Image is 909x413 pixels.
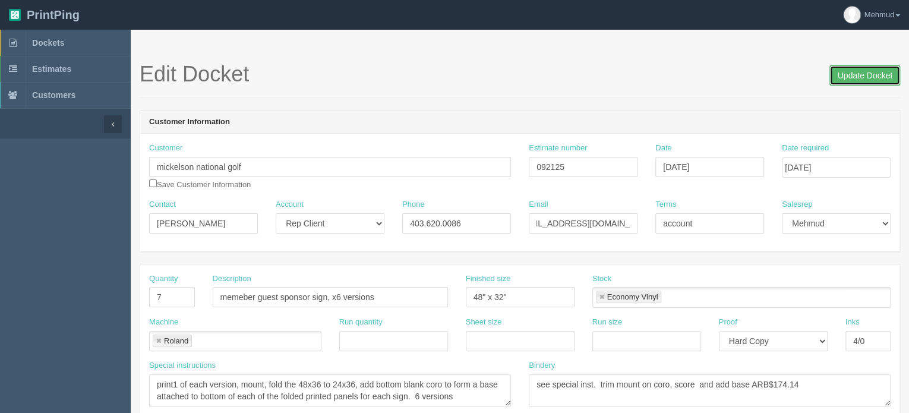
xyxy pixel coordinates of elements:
label: Proof [719,317,737,328]
label: Description [213,273,251,285]
span: Dockets [32,38,64,48]
label: Date required [782,143,829,154]
label: Date [655,143,671,154]
label: Special instructions [149,360,216,371]
label: Sheet size [466,317,502,328]
label: Customer [149,143,182,154]
label: Machine [149,317,178,328]
label: Quantity [149,273,178,285]
label: Terms [655,199,676,210]
img: avatar_default-7531ab5dedf162e01f1e0bb0964e6a185e93c5c22dfe317fb01d7f8cd2b1632c.jpg [844,7,860,23]
label: Run size [592,317,623,328]
label: Email [529,199,548,210]
label: Run quantity [339,317,383,328]
header: Customer Information [140,111,899,134]
label: Finished size [466,273,511,285]
label: Stock [592,273,612,285]
span: Customers [32,90,75,100]
label: Bindery [529,360,555,371]
span: Estimates [32,64,71,74]
label: Phone [402,199,425,210]
label: Account [276,199,304,210]
textarea: print1 of each version, mount, fold the 48x36 to 24x36, add bottom blank coro to form a base atta... [149,374,511,406]
h1: Edit Docket [140,62,900,86]
label: Contact [149,199,176,210]
input: Enter customer name [149,157,511,177]
img: logo-3e63b451c926e2ac314895c53de4908e5d424f24456219fb08d385ab2e579770.png [9,9,21,21]
textarea: see special inst. trim mount on coro, score and add base ARB$174.14 [529,374,891,406]
div: Economy Vinyl [607,293,658,301]
div: Save Customer Information [149,143,511,190]
input: Update Docket [829,65,900,86]
label: Estimate number [529,143,587,154]
div: Roland [164,337,188,345]
label: Inks [845,317,860,328]
label: Salesrep [782,199,812,210]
